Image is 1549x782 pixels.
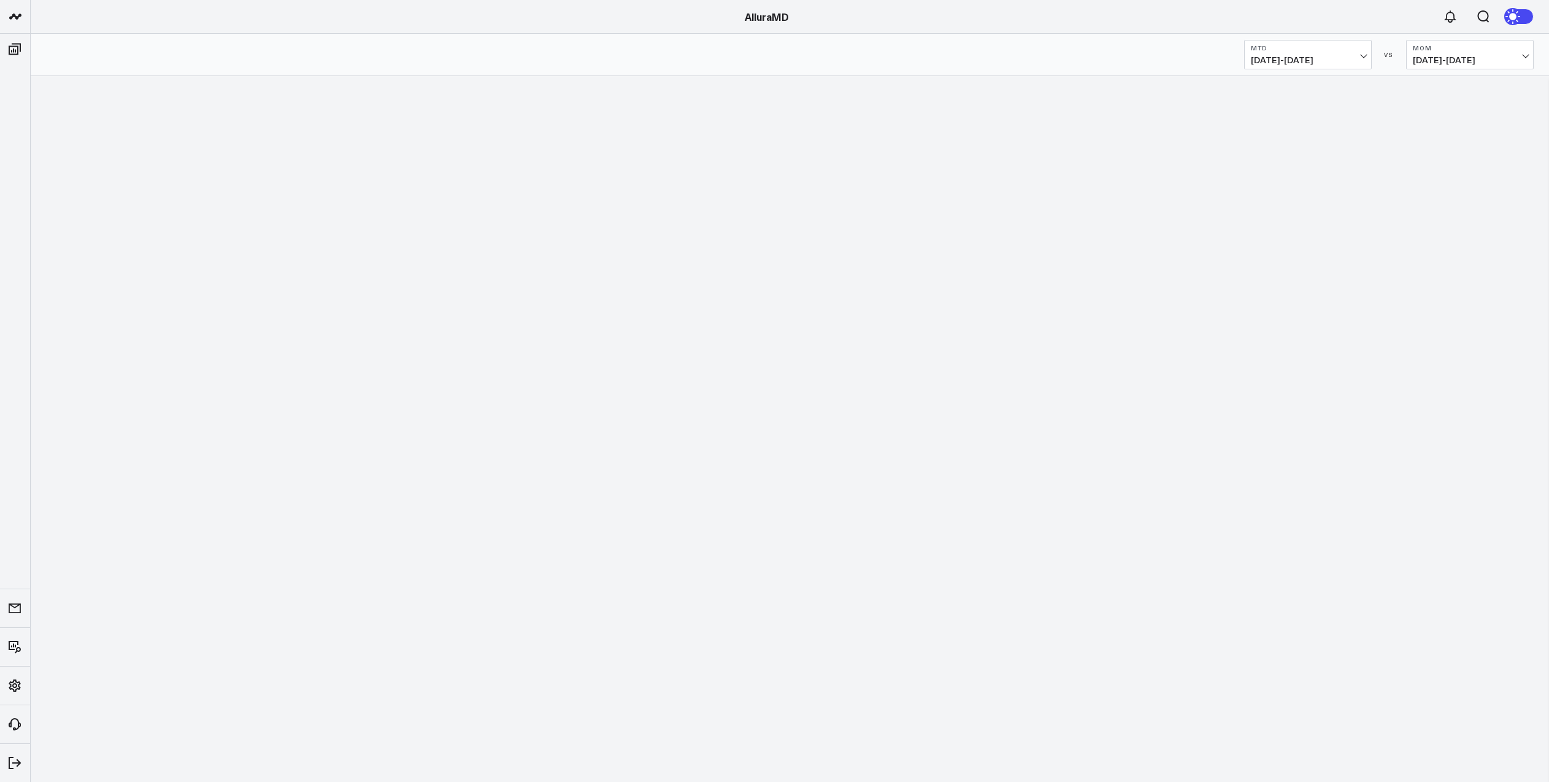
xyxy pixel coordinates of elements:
[1251,44,1365,52] b: MTD
[1406,40,1534,69] button: MoM[DATE]-[DATE]
[1244,40,1372,69] button: MTD[DATE]-[DATE]
[1413,44,1527,52] b: MoM
[1251,55,1365,65] span: [DATE] - [DATE]
[1413,55,1527,65] span: [DATE] - [DATE]
[1378,51,1400,58] div: VS
[745,10,789,23] a: AlluraMD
